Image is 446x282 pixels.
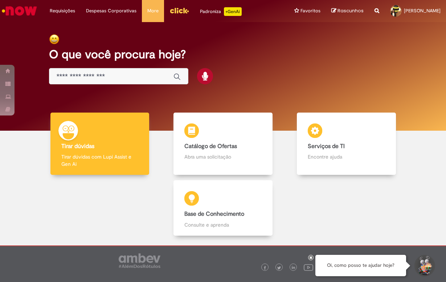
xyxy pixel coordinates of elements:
[304,262,313,272] img: logo_footer_youtube.png
[61,143,94,150] b: Tirar dúvidas
[50,7,75,14] span: Requisições
[413,255,435,277] button: Iniciar Conversa de Suporte
[1,4,38,18] img: ServiceNow
[224,7,242,16] p: +GenAi
[49,48,397,61] h2: O que você procura hoje?
[308,143,345,150] b: Serviços de TI
[337,7,364,14] span: Rascunhos
[119,253,160,268] img: logo_footer_ambev_rotulo_gray.png
[285,113,408,175] a: Serviços de TI Encontre ajuda
[38,180,408,236] a: Base de Conhecimento Consulte e aprenda
[200,7,242,16] div: Padroniza
[49,34,60,45] img: happy-face.png
[161,113,285,175] a: Catálogo de Ofertas Abra uma solicitação
[86,7,136,14] span: Despesas Corporativas
[169,5,189,16] img: click_logo_yellow_360x200.png
[404,8,441,14] span: [PERSON_NAME]
[147,7,159,14] span: More
[300,7,320,14] span: Favoritos
[38,113,161,175] a: Tirar dúvidas Tirar dúvidas com Lupi Assist e Gen Ai
[277,266,281,270] img: logo_footer_twitter.png
[315,255,406,276] div: Oi, como posso te ajudar hoje?
[184,210,244,218] b: Base de Conhecimento
[292,266,295,270] img: logo_footer_linkedin.png
[331,8,364,14] a: Rascunhos
[184,153,262,160] p: Abra uma solicitação
[184,221,262,228] p: Consulte e aprenda
[263,266,267,270] img: logo_footer_facebook.png
[61,153,139,168] p: Tirar dúvidas com Lupi Assist e Gen Ai
[308,153,385,160] p: Encontre ajuda
[184,143,237,150] b: Catálogo de Ofertas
